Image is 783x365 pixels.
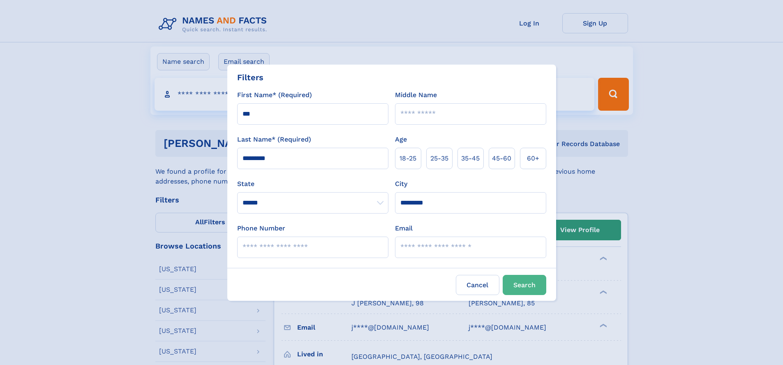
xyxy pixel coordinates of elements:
[395,179,407,189] label: City
[400,153,416,163] span: 18‑25
[237,71,263,84] div: Filters
[503,275,546,295] button: Search
[527,153,539,163] span: 60+
[395,90,437,100] label: Middle Name
[395,135,407,144] label: Age
[237,90,312,100] label: First Name* (Required)
[492,153,511,163] span: 45‑60
[395,223,413,233] label: Email
[456,275,499,295] label: Cancel
[430,153,448,163] span: 25‑35
[237,223,285,233] label: Phone Number
[461,153,480,163] span: 35‑45
[237,135,311,144] label: Last Name* (Required)
[237,179,388,189] label: State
